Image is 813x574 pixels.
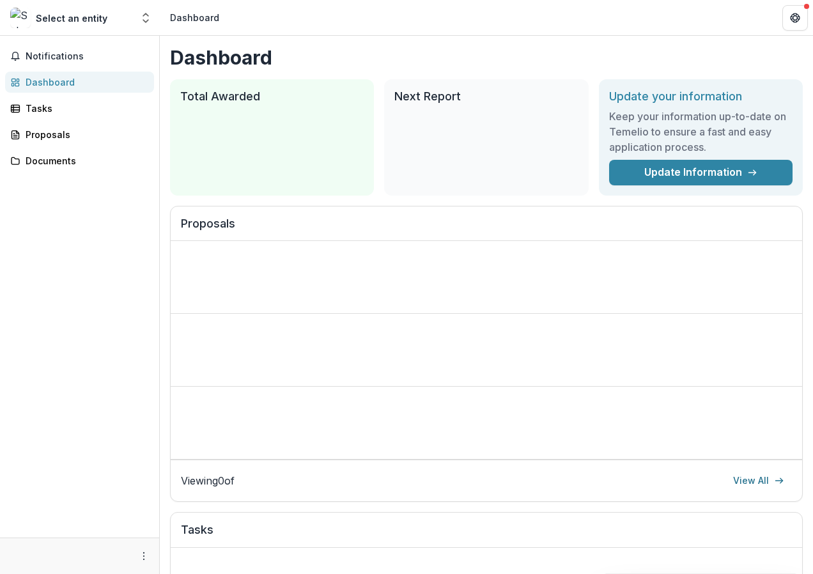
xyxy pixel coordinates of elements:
div: Tasks [26,102,144,115]
h2: Total Awarded [180,89,364,104]
a: View All [725,470,792,491]
a: Proposals [5,124,154,145]
h2: Tasks [181,523,792,547]
button: Open entity switcher [137,5,155,31]
span: Notifications [26,51,149,62]
a: Update Information [609,160,793,185]
img: Select an entity [10,8,31,28]
h3: Keep your information up-to-date on Temelio to ensure a fast and easy application process. [609,109,793,155]
button: Get Help [782,5,808,31]
a: Dashboard [5,72,154,93]
button: Notifications [5,46,154,66]
a: Tasks [5,98,154,119]
div: Dashboard [26,75,144,89]
div: Dashboard [170,11,219,24]
p: Viewing 0 of [181,473,235,488]
h2: Next Report [394,89,578,104]
nav: breadcrumb [165,8,224,27]
div: Select an entity [36,12,107,25]
h2: Update your information [609,89,793,104]
button: More [136,548,151,564]
h2: Proposals [181,217,792,241]
div: Documents [26,154,144,167]
div: Proposals [26,128,144,141]
a: Documents [5,150,154,171]
h1: Dashboard [170,46,803,69]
